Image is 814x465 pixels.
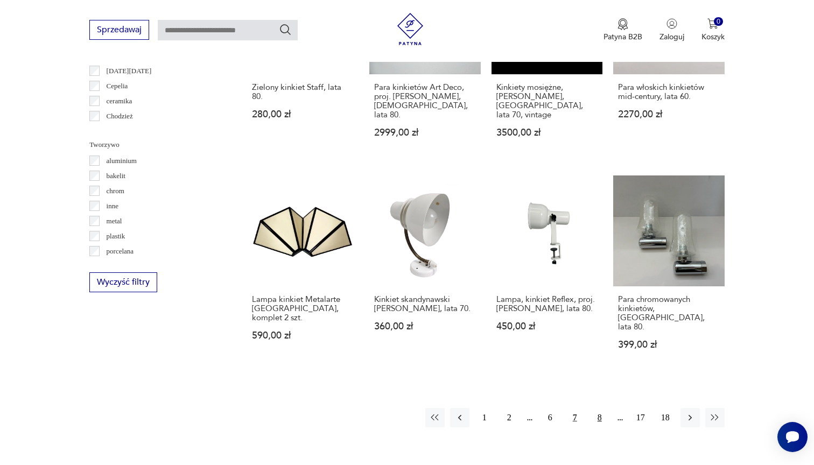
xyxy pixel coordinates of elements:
[659,32,684,42] p: Zaloguj
[701,32,725,42] p: Koszyk
[374,128,476,137] p: 2999,00 zł
[496,128,598,137] p: 3500,00 zł
[500,408,519,427] button: 2
[631,408,650,427] button: 17
[369,175,481,371] a: Kinkiet skandynawski Belid, lata 70.Kinkiet skandynawski [PERSON_NAME], lata 70.360,00 zł
[496,295,598,313] h3: Lampa, kinkiet Reflex, proj. [PERSON_NAME], lata 80.
[89,27,149,34] a: Sprzedawaj
[107,245,134,257] p: porcelana
[252,331,354,340] p: 590,00 zł
[777,422,808,452] iframe: Smartsupp widget button
[252,110,354,119] p: 280,00 zł
[374,295,476,313] h3: Kinkiet skandynawski [PERSON_NAME], lata 70.
[475,408,494,427] button: 1
[107,230,125,242] p: plastik
[613,175,725,371] a: Para chromowanych kinkietów, Niemcy, lata 80.Para chromowanych kinkietów, [GEOGRAPHIC_DATA], lata...
[618,110,720,119] p: 2270,00 zł
[107,155,137,167] p: aluminium
[107,260,128,272] p: porcelit
[590,408,609,427] button: 8
[701,18,725,42] button: 0Koszyk
[604,18,642,42] button: Patyna B2B
[604,18,642,42] a: Ikona medaluPatyna B2B
[279,23,292,36] button: Szukaj
[107,65,152,77] p: [DATE][DATE]
[107,95,132,107] p: ceramika
[714,17,723,26] div: 0
[252,83,354,101] h3: Zielony kinkiet Staff, lata 80.
[659,18,684,42] button: Zaloguj
[541,408,560,427] button: 6
[107,110,133,122] p: Chodzież
[107,170,125,182] p: bakelit
[107,215,122,227] p: metal
[374,322,476,331] p: 360,00 zł
[496,83,598,119] h3: Kinkiety mosiężne, [PERSON_NAME], [GEOGRAPHIC_DATA], lata 70, vintage
[492,175,603,371] a: Lampa, kinkiet Reflex, proj. T. Rudkiewicz, lata 80.Lampa, kinkiet Reflex, proj. [PERSON_NAME], l...
[107,125,132,137] p: Ćmielów
[565,408,585,427] button: 7
[618,340,720,349] p: 399,00 zł
[247,175,359,371] a: Lampa kinkiet Metalarte Spain, komplet 2 szt.Lampa kinkiet Metalarte [GEOGRAPHIC_DATA], komplet 2...
[374,83,476,119] h3: Para kinkietów Art Deco, proj. [PERSON_NAME], [DEMOGRAPHIC_DATA], lata 80.
[89,20,149,40] button: Sprzedawaj
[617,18,628,30] img: Ikona medalu
[252,295,354,322] h3: Lampa kinkiet Metalarte [GEOGRAPHIC_DATA], komplet 2 szt.
[394,13,426,45] img: Patyna - sklep z meblami i dekoracjami vintage
[107,80,128,92] p: Cepelia
[89,139,221,151] p: Tworzywo
[107,185,124,197] p: chrom
[618,295,720,332] h3: Para chromowanych kinkietów, [GEOGRAPHIC_DATA], lata 80.
[666,18,677,29] img: Ikonka użytkownika
[89,272,157,292] button: Wyczyść filtry
[604,32,642,42] p: Patyna B2B
[496,322,598,331] p: 450,00 zł
[656,408,675,427] button: 18
[618,83,720,101] h3: Para włoskich kinkietów mid-century, lata 60.
[707,18,718,29] img: Ikona koszyka
[107,200,118,212] p: inne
